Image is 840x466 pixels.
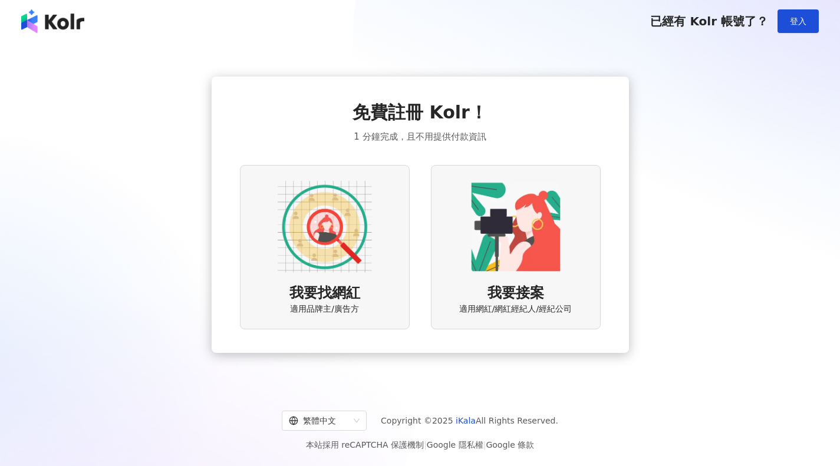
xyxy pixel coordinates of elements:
span: 1 分鐘完成，且不用提供付款資訊 [354,130,486,144]
span: 適用網紅/網紅經紀人/經紀公司 [459,303,572,315]
span: 本站採用 reCAPTCHA 保護機制 [306,438,534,452]
span: 已經有 Kolr 帳號了？ [650,14,768,28]
a: iKala [456,416,476,425]
span: 我要接案 [487,283,544,303]
span: 登入 [790,16,806,26]
span: | [424,440,427,450]
span: | [483,440,486,450]
button: 登入 [778,9,819,33]
div: 繁體中文 [289,411,349,430]
img: KOL identity option [469,180,563,274]
span: 我要找網紅 [289,283,360,303]
img: AD identity option [278,180,372,274]
span: 適用品牌主/廣告方 [290,303,359,315]
a: Google 條款 [486,440,534,450]
a: Google 隱私權 [427,440,483,450]
img: logo [21,9,84,33]
span: 免費註冊 Kolr！ [353,100,487,125]
span: Copyright © 2025 All Rights Reserved. [381,414,558,428]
